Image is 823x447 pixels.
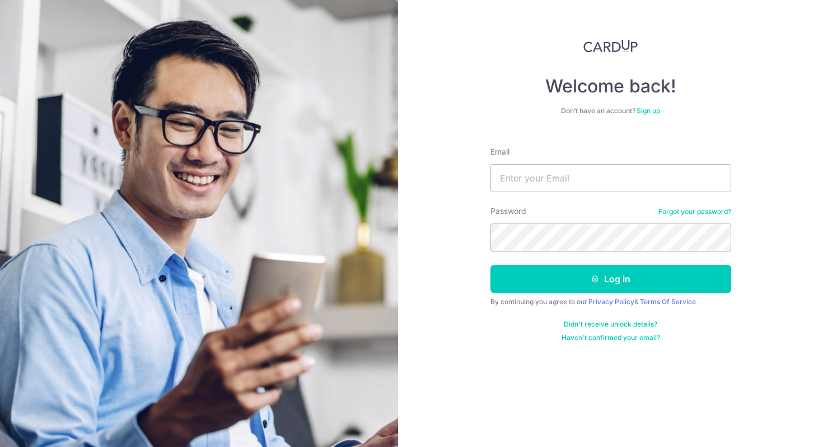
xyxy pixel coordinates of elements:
[490,297,731,306] div: By continuing you agree to our &
[490,206,526,217] label: Password
[490,146,509,157] label: Email
[583,39,638,53] img: CardUp Logo
[588,297,634,306] a: Privacy Policy
[490,265,731,293] button: Log in
[490,164,731,192] input: Enter your Email
[637,106,660,115] a: Sign up
[490,75,731,97] h4: Welcome back!
[640,297,696,306] a: Terms Of Service
[564,320,657,329] a: Didn't receive unlock details?
[658,207,731,216] a: Forgot your password?
[562,333,660,342] a: Haven't confirmed your email?
[490,106,731,115] div: Don’t have an account?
